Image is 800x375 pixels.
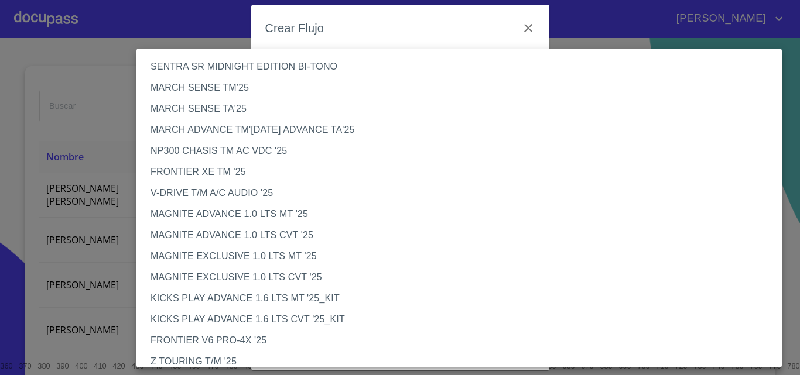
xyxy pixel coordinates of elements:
li: KICKS PLAY ADVANCE 1.6 LTS CVT '25_KIT [136,309,791,330]
li: MARCH ADVANCE TM'[DATE] ADVANCE TA'25 [136,119,791,140]
li: MARCH SENSE TA'25 [136,98,791,119]
li: MAGNITE EXCLUSIVE 1.0 LTS CVT '25 [136,267,791,288]
li: FRONTIER XE TM '25 [136,161,791,183]
li: MAGNITE ADVANCE 1.0 LTS CVT '25 [136,225,791,246]
li: MAGNITE ADVANCE 1.0 LTS MT '25 [136,204,791,225]
li: MAGNITE EXCLUSIVE 1.0 LTS MT '25 [136,246,791,267]
li: SENTRA SR MIDNIGHT EDITION BI-TONO [136,56,791,77]
li: NP300 CHASIS TM AC VDC '25 [136,140,791,161]
li: Z TOURING T/M '25 [136,351,791,372]
li: KICKS PLAY ADVANCE 1.6 LTS MT '25_KIT [136,288,791,309]
li: V-DRIVE T/M A/C AUDIO '25 [136,183,791,204]
li: FRONTIER V6 PRO-4X '25 [136,330,791,351]
li: MARCH SENSE TM'25 [136,77,791,98]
